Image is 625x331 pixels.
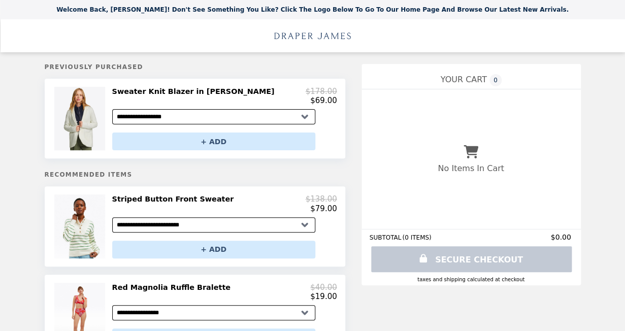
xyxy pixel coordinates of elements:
[310,292,337,301] p: $19.00
[54,194,108,258] img: Striped Button Front Sweater
[45,171,345,178] h5: Recommended Items
[45,63,345,71] h5: Previously Purchased
[56,6,569,13] p: Welcome Back, [PERSON_NAME]! Don't see something you like? Click the logo below to go to our home...
[310,283,337,292] p: $40.00
[438,163,504,173] p: No Items In Cart
[370,234,403,241] span: SUBTOTAL
[54,87,108,150] img: Sweater Knit Blazer in Magnolia White
[112,241,315,258] button: + ADD
[402,234,431,241] span: ( 0 ITEMS )
[112,109,315,124] select: Select a product variant
[112,283,235,292] h2: Red Magnolia Ruffle Bralette
[310,96,337,105] p: $69.00
[112,194,238,204] h2: Striped Button Front Sweater
[305,87,337,96] p: $178.00
[370,277,573,282] div: Taxes and Shipping calculated at checkout
[112,133,315,150] button: + ADD
[305,194,337,204] p: $138.00
[550,233,572,241] span: $0.00
[112,217,315,233] select: Select a product variant
[270,25,355,46] img: Brand Logo
[310,204,337,213] p: $79.00
[112,87,279,96] h2: Sweater Knit Blazer in [PERSON_NAME]
[112,305,315,320] select: Select a product variant
[440,75,486,84] span: YOUR CART
[489,74,502,86] span: 0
